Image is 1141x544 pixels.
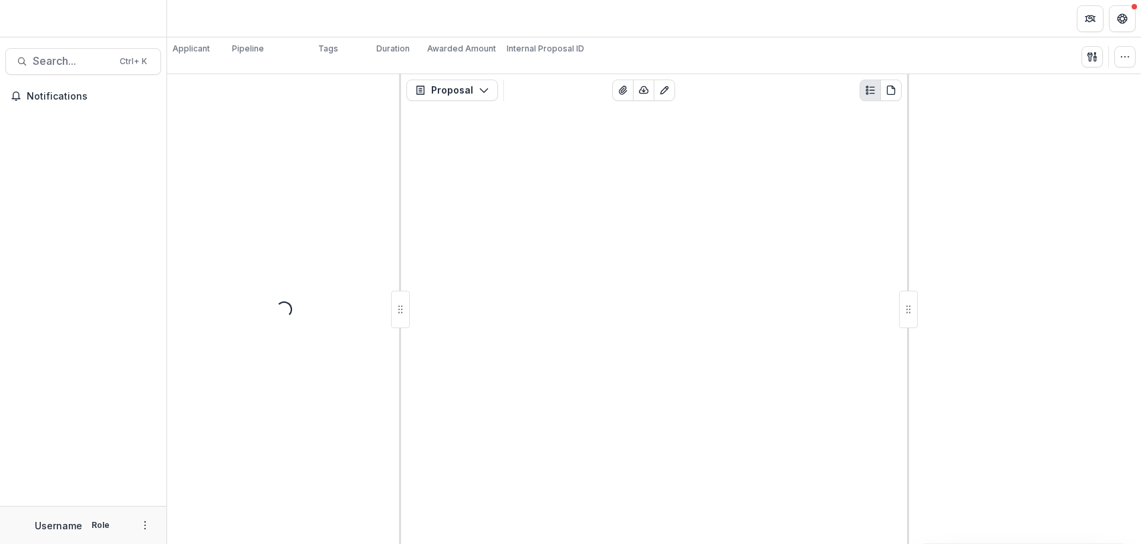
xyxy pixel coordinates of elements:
button: Partners [1077,5,1104,32]
p: Applicant [172,43,210,55]
button: View Attached Files [612,80,634,101]
p: Username [35,519,82,533]
div: Ctrl + K [117,54,150,69]
button: More [137,517,153,533]
button: Edit as form [654,80,675,101]
button: Get Help [1109,5,1136,32]
p: Tags [318,43,338,55]
p: Pipeline [232,43,264,55]
span: Notifications [27,91,156,102]
button: PDF view [880,80,902,101]
p: Duration [376,43,410,55]
p: Internal Proposal ID [507,43,584,55]
span: Search... [33,55,112,67]
button: Plaintext view [860,80,881,101]
p: Role [88,519,114,531]
button: Search... [5,48,161,75]
button: Proposal [406,80,498,101]
p: Awarded Amount [427,43,496,55]
button: Notifications [5,86,161,107]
